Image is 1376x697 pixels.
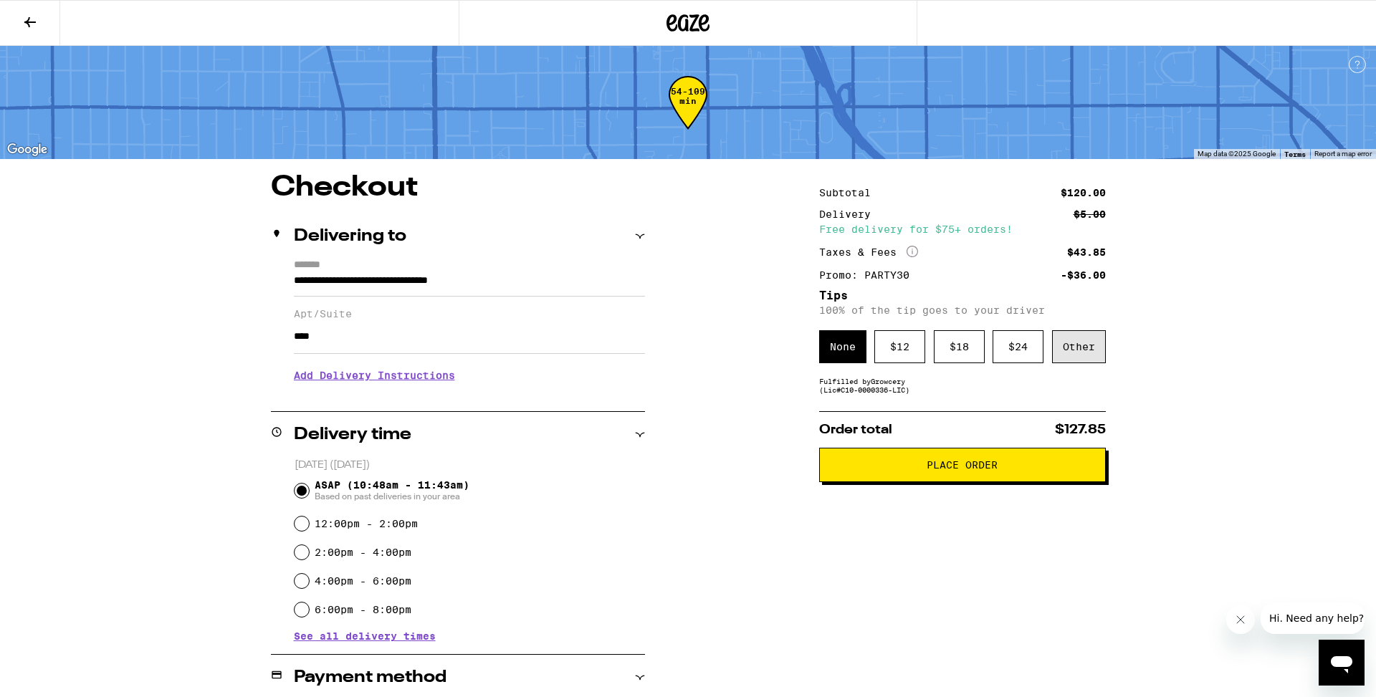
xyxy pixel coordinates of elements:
[315,575,411,587] label: 4:00pm - 6:00pm
[1067,247,1106,257] div: $43.85
[4,140,51,159] img: Google
[1061,270,1106,280] div: -$36.00
[819,304,1106,316] p: 100% of the tip goes to your driver
[819,270,919,280] div: Promo: PARTY30
[294,426,411,443] h2: Delivery time
[927,460,998,470] span: Place Order
[1261,602,1365,634] iframe: Message from company
[819,448,1106,482] button: Place Order
[315,518,418,529] label: 12:00pm - 2:00pm
[315,491,469,502] span: Based on past deliveries in your area
[819,224,1106,234] div: Free delivery for $75+ orders!
[1319,640,1365,686] iframe: Button to launch messaging window
[1198,150,1276,158] span: Map data ©2025 Google
[294,359,645,392] h3: Add Delivery Instructions
[819,330,866,363] div: None
[819,188,881,198] div: Subtotal
[271,173,645,202] h1: Checkout
[1061,188,1106,198] div: $120.00
[294,631,436,641] button: See all delivery times
[1314,150,1372,158] a: Report a map error
[874,330,925,363] div: $ 12
[315,547,411,558] label: 2:00pm - 4:00pm
[315,479,469,502] span: ASAP (10:48am - 11:43am)
[294,669,446,686] h2: Payment method
[819,423,892,436] span: Order total
[669,87,707,140] div: 54-109 min
[1055,423,1106,436] span: $127.85
[294,308,645,319] label: Apt/Suite
[294,392,645,403] p: We'll contact you at [PHONE_NUMBER] when we arrive
[295,458,645,472] p: [DATE] ([DATE])
[993,330,1043,363] div: $ 24
[315,604,411,615] label: 6:00pm - 8:00pm
[1284,150,1306,158] a: Terms
[4,140,51,159] a: Open this area in Google Maps (opens a new window)
[1074,209,1106,219] div: $5.00
[294,228,406,245] h2: Delivering to
[819,246,918,259] div: Taxes & Fees
[1226,605,1255,634] iframe: Close message
[819,377,1106,394] div: Fulfilled by Growcery (Lic# C10-0000336-LIC )
[819,209,881,219] div: Delivery
[1052,330,1106,363] div: Other
[934,330,985,363] div: $ 18
[819,290,1106,302] h5: Tips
